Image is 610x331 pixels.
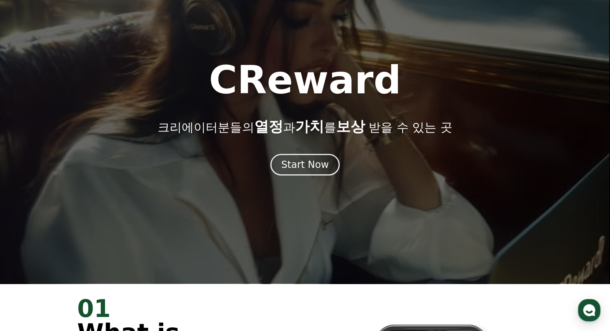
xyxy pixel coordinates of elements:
span: 열정 [254,118,283,135]
h1: CReward [209,61,401,99]
a: 대화 [53,254,103,274]
div: 01 [77,297,296,321]
a: 홈 [2,254,53,274]
span: 가치 [295,118,324,135]
span: 홈 [25,266,30,272]
div: Start Now [281,158,329,171]
span: 보상 [336,118,365,135]
button: Start Now [270,154,340,176]
span: 대화 [73,266,83,273]
span: 설정 [124,266,134,272]
a: 설정 [103,254,154,274]
a: Start Now [270,162,340,170]
p: 크리에이터분들의 과 를 받을 수 있는 곳 [158,119,452,135]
